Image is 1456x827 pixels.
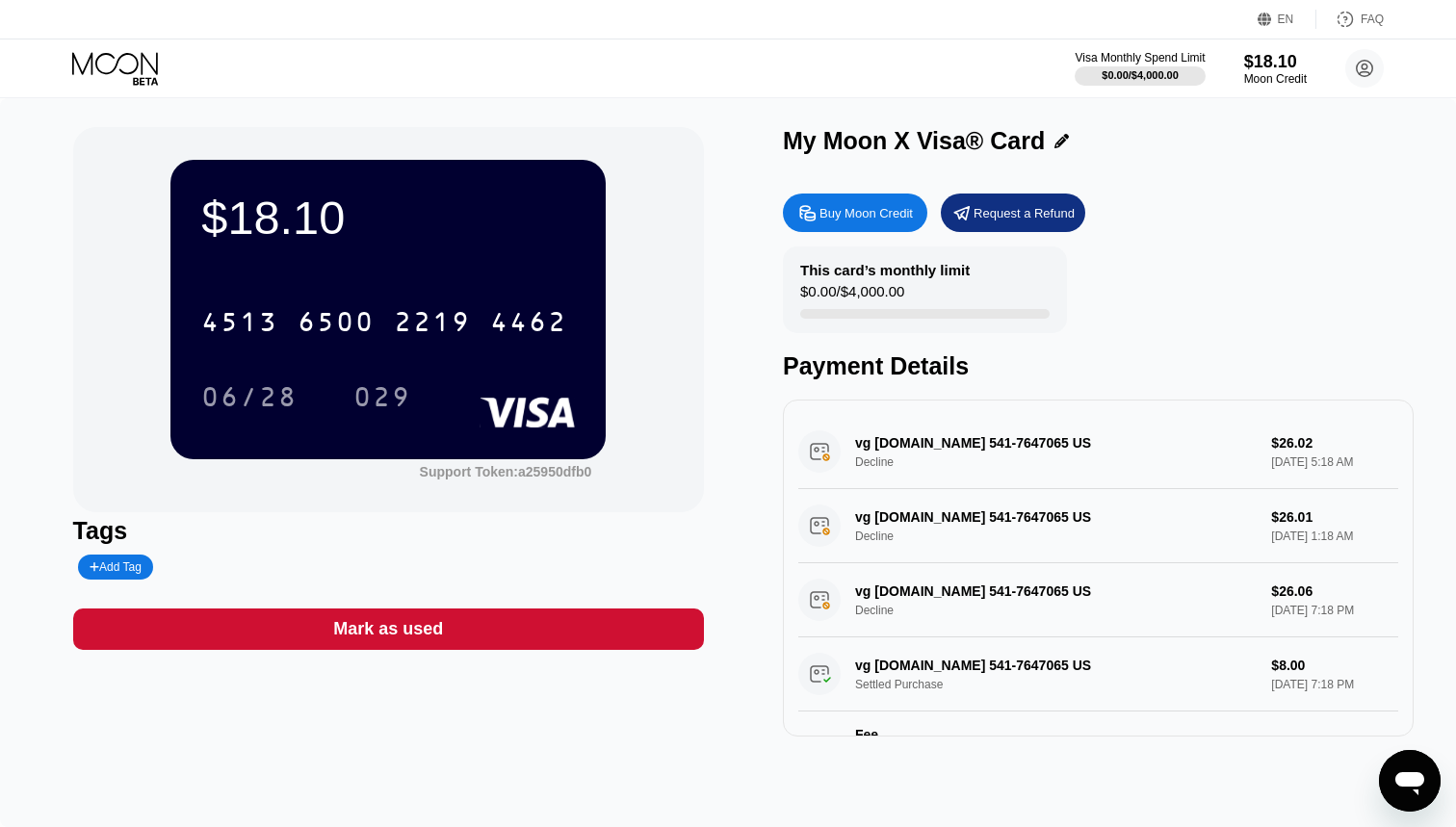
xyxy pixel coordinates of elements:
div: Tags [73,517,704,545]
div: Mark as used [333,618,443,640]
div: Visa Monthly Spend Limit [1075,51,1205,65]
div: $0.00 / $4,000.00 [1102,69,1179,81]
div: 6500 [298,309,375,340]
div: Moon Credit [1244,72,1307,86]
div: My Moon X Visa® Card [783,127,1045,155]
div: Request a Refund [941,194,1085,232]
iframe: Button to launch messaging window [1379,750,1441,812]
div: Support Token: a25950dfb0 [420,464,592,479]
div: Payment Details [783,352,1414,380]
div: 029 [339,373,426,421]
div: 029 [353,384,411,415]
div: $18.10 [201,191,575,245]
div: FAQ [1316,10,1384,29]
div: 4462 [490,309,567,340]
div: $0.00 / $4,000.00 [800,283,904,309]
div: Visa Monthly Spend Limit$0.00/$4,000.00 [1075,51,1205,86]
div: Request a Refund [974,205,1075,221]
div: Support Token:a25950dfb0 [420,464,592,479]
div: 06/28 [201,384,298,415]
div: Add Tag [78,555,153,580]
div: Buy Moon Credit [819,205,913,221]
div: $18.10Moon Credit [1244,52,1307,86]
div: Mark as used [73,608,704,650]
div: Buy Moon Credit [783,194,927,232]
div: 06/28 [187,373,312,421]
div: 4513 [201,309,278,340]
div: Fee [855,727,990,742]
div: EN [1258,10,1316,29]
div: Add Tag [90,560,142,574]
div: FAQ [1361,13,1384,26]
div: FeeA 1.00% fee (minimum of $1.00) is charged on all transactions$1.00[DATE] 7:18 PM [798,711,1398,804]
div: 4513650022194462 [190,297,579,346]
div: 2219 [394,309,471,340]
div: $18.10 [1244,52,1307,72]
div: EN [1278,13,1294,26]
div: This card’s monthly limit [800,262,970,278]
